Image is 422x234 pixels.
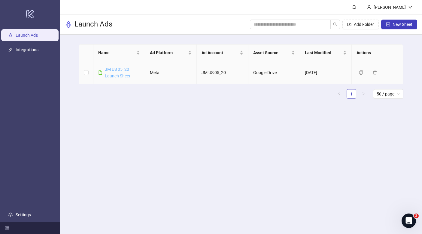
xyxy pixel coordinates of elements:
[105,67,130,78] a: JM US 05_20 Launch Sheet
[373,89,403,99] div: Page Size
[300,61,352,84] td: [DATE]
[393,22,412,27] span: New Sheet
[362,92,365,95] span: right
[5,226,9,230] span: menu-fold
[98,49,135,56] span: Name
[16,47,38,52] a: Integrations
[371,4,408,11] div: [PERSON_NAME]
[333,22,337,27] span: search
[335,89,344,99] button: left
[377,89,400,98] span: 50 / page
[352,45,403,61] th: Actions
[248,45,300,61] th: Asset Source
[16,212,31,217] a: Settings
[98,70,102,75] span: file
[74,20,112,29] h3: Launch Ads
[93,45,145,61] th: Name
[16,33,38,38] a: Launch Ads
[414,214,419,218] span: 2
[305,49,342,56] span: Last Modified
[347,89,356,99] li: 1
[359,70,363,75] span: copy
[402,214,416,228] iframe: Intercom live chat
[248,61,300,84] td: Google Drive
[367,5,371,9] span: user
[253,49,290,56] span: Asset Source
[373,70,377,75] span: delete
[338,92,341,95] span: left
[342,20,379,29] button: Add Folder
[202,49,238,56] span: Ad Account
[359,89,368,99] button: right
[408,5,412,9] span: down
[65,21,72,28] span: rocket
[354,22,374,27] span: Add Folder
[150,49,187,56] span: Ad Platform
[352,5,356,9] span: bell
[197,61,248,84] td: JM US 05_20
[145,61,197,84] td: Meta
[347,89,356,98] a: 1
[335,89,344,99] li: Previous Page
[300,45,352,61] th: Last Modified
[145,45,197,61] th: Ad Platform
[386,22,390,27] span: plus-square
[197,45,248,61] th: Ad Account
[347,22,351,27] span: folder-add
[359,89,368,99] li: Next Page
[381,20,417,29] button: New Sheet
